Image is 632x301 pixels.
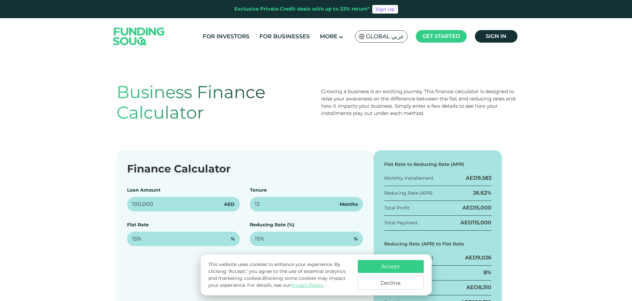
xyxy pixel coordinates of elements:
span: Blocking some cookies may impact your experience. [208,275,346,288]
button: Accept [358,260,424,273]
div: AED [466,174,491,182]
label: Tenure [250,187,267,193]
div: 26.62% [473,189,491,197]
span: Global عربي [366,33,404,40]
div: Reducing Rate (APR) to Flat Rate [384,241,492,247]
div: Reducing Rate (APR) [384,190,433,197]
span: Sign in [486,33,506,39]
div: Total Profit [384,205,410,211]
div: Monthly Installement [384,175,434,182]
label: Flat Rate [127,222,149,228]
div: AED [465,254,491,261]
div: Finance Calculator [127,161,363,177]
a: Sign Up [372,5,398,14]
div: AED [460,219,491,226]
div: Total Payment [384,219,418,226]
div: Growing a business is an exciting journey. This finance calculator is designed to raise your awar... [321,88,516,117]
div: 8% [483,269,491,276]
div: Exclusive Private Credit deals with up to 23% return* [234,5,370,13]
span: 115,000 [472,219,491,226]
span: More [320,33,337,40]
div: AED [462,204,491,211]
span: Months [340,201,358,208]
button: Decline [358,276,424,290]
span: 9,026 [477,254,491,261]
span: % [231,236,235,243]
span: 15,000 [474,205,491,211]
span: For details, see our . [247,282,324,288]
div: AED [466,284,491,291]
span: Get started [422,33,460,39]
span: AED [224,201,235,208]
span: 9,583 [478,175,491,181]
a: For Investors [201,31,251,42]
span: 8,310 [478,284,491,290]
label: Loan Amount [127,187,160,193]
label: Reducing Rate (%) [250,222,294,228]
a: Sign in [475,30,517,43]
div: Flat Rate to Reducing Rate (APR) [384,161,492,168]
img: SA Flag [359,34,365,39]
h1: Business Finance Calculator [116,82,311,123]
a: For Businesses [258,31,312,42]
img: Logo [107,20,171,53]
span: % [354,236,358,243]
p: This website uses cookies to enhance your experience. By clicking "Accept," you agree to the use ... [208,261,351,289]
a: Privacy Policy [291,282,323,288]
